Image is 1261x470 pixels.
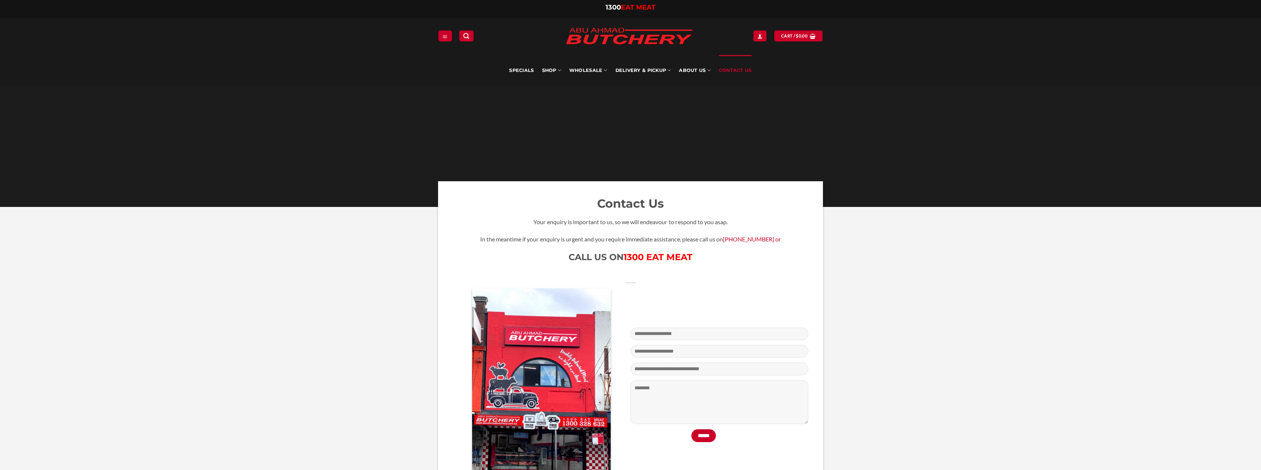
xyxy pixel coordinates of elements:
a: Contact Us [719,55,752,86]
a: About Us [679,55,710,86]
h2: Contact Us [453,196,808,211]
h1: CALL US ON [453,251,808,263]
a: View cart [774,30,823,41]
span: 1300 [606,3,621,11]
a: 1300EAT MEAT [606,3,655,11]
p: Your enquiry is important to us, so we will endeavour to respond to you asap. [453,217,808,227]
span: EAT MEAT [621,3,655,11]
a: Search [459,30,473,41]
a: Menu [438,30,452,41]
span: $ [796,33,798,39]
a: Specials [509,55,534,86]
a: Delivery & Pickup [615,55,671,86]
form: Contact form [630,328,808,447]
p: In the meantime if your enquiry is urgent and you require immediate assistance, please call us on [453,234,808,244]
a: Wholesale [569,55,607,86]
a: [PHONE_NUMBER] or [723,236,781,243]
img: Abu Ahmad Butchery [559,23,699,51]
a: Login [753,30,766,41]
span: Cart / [781,33,808,39]
a: 1300 EAT MEAT [624,252,692,262]
a: SHOP [542,55,561,86]
bdi: 0.00 [796,33,808,38]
